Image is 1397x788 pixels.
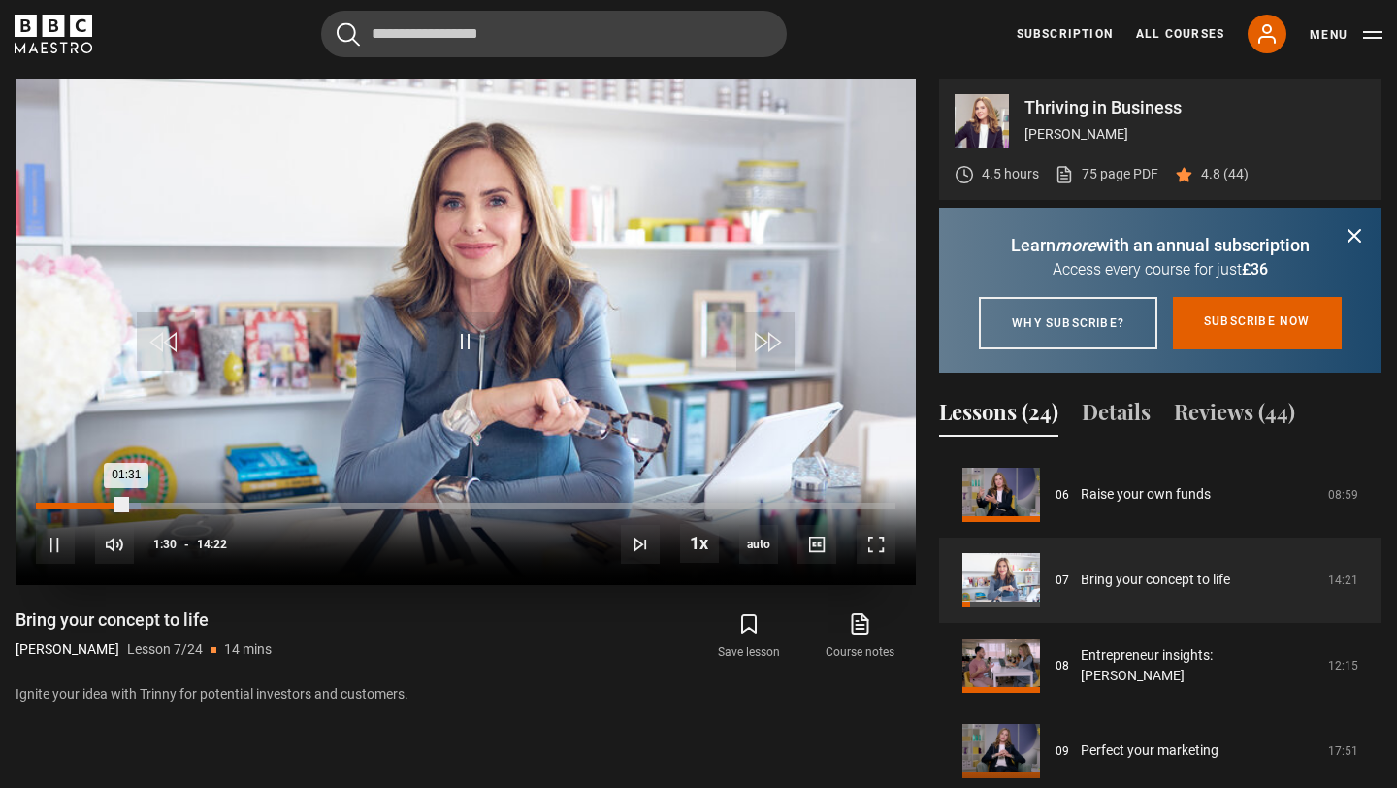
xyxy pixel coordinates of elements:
[979,297,1157,349] a: Why subscribe?
[1081,740,1218,761] a: Perfect your marketing
[1081,484,1211,505] a: Raise your own funds
[184,538,189,551] span: -
[16,608,272,632] h1: Bring your concept to life
[16,684,916,705] p: Ignite your idea with Trinny for potential investors and customers.
[805,608,916,665] a: Course notes
[1310,25,1382,45] button: Toggle navigation
[1082,396,1151,437] button: Details
[127,640,203,660] p: Lesson 7/24
[1081,570,1230,590] a: Bring your concept to life
[1174,396,1295,437] button: Reviews (44)
[739,525,778,564] div: Current quality: 720p
[1024,99,1366,116] p: Thriving in Business
[1242,260,1268,279] span: £36
[1173,297,1342,349] a: Subscribe now
[224,640,272,660] p: 14 mins
[797,525,836,564] button: Captions
[1055,164,1158,184] a: 75 page PDF
[153,527,177,562] span: 1:30
[962,232,1358,258] p: Learn with an annual subscription
[857,525,895,564] button: Fullscreen
[621,525,660,564] button: Next Lesson
[36,525,75,564] button: Pause
[15,15,92,53] svg: BBC Maestro
[694,608,804,665] button: Save lesson
[1017,25,1113,43] a: Subscription
[95,525,134,564] button: Mute
[1024,124,1366,145] p: [PERSON_NAME]
[36,503,895,509] div: Progress Bar
[739,525,778,564] span: auto
[1081,645,1316,686] a: Entrepreneur insights: [PERSON_NAME]
[680,524,719,563] button: Playback Rate
[982,164,1039,184] p: 4.5 hours
[16,640,119,660] p: [PERSON_NAME]
[321,11,787,57] input: Search
[962,258,1358,281] p: Access every course for just
[1136,25,1224,43] a: All Courses
[1201,164,1249,184] p: 4.8 (44)
[939,396,1058,437] button: Lessons (24)
[1056,235,1096,255] i: more
[197,527,227,562] span: 14:22
[16,79,916,585] video-js: Video Player
[337,22,360,47] button: Submit the search query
